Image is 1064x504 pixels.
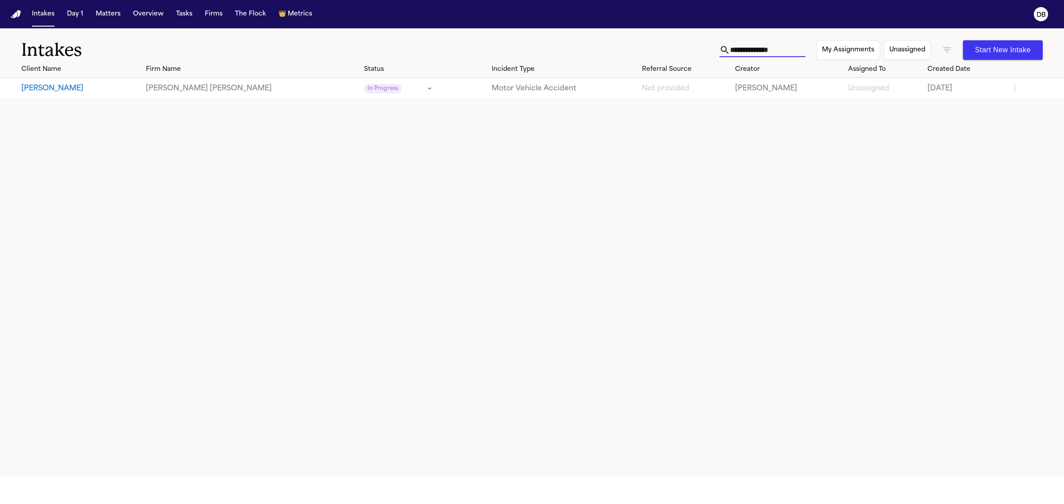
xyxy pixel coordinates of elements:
div: Firm Name [146,65,356,74]
a: View details for Brian Stephens [642,83,728,94]
button: View details for Brian Stephens [21,83,139,94]
button: My Assignments [816,40,880,60]
button: Start New Intake [963,40,1043,60]
div: Creator [735,65,841,74]
div: Incident Type [492,65,635,74]
button: Tasks [172,6,196,22]
div: Client Name [21,65,139,74]
div: Referral Source [642,65,728,74]
a: View details for Brian Stephens [927,83,1002,94]
div: Status [364,65,485,74]
button: Overview [129,6,167,22]
button: Intakes [28,6,58,22]
div: Update intake status [364,82,435,95]
a: View details for Brian Stephens [492,83,635,94]
button: The Flock [231,6,270,22]
button: Matters [92,6,124,22]
span: Not provided [642,85,689,92]
a: View details for Brian Stephens [735,83,841,94]
button: Firms [201,6,226,22]
button: crownMetrics [275,6,316,22]
button: Day 1 [63,6,87,22]
a: View details for Brian Stephens [848,83,920,94]
button: Unassigned [884,40,931,60]
div: Assigned To [848,65,920,74]
img: Finch Logo [11,10,21,19]
h1: Intakes [21,39,720,61]
div: Created Date [927,65,1002,74]
a: View details for Brian Stephens [146,83,356,94]
span: In Progress [364,84,402,94]
span: Unassigned [848,85,889,92]
a: Home [11,10,21,19]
